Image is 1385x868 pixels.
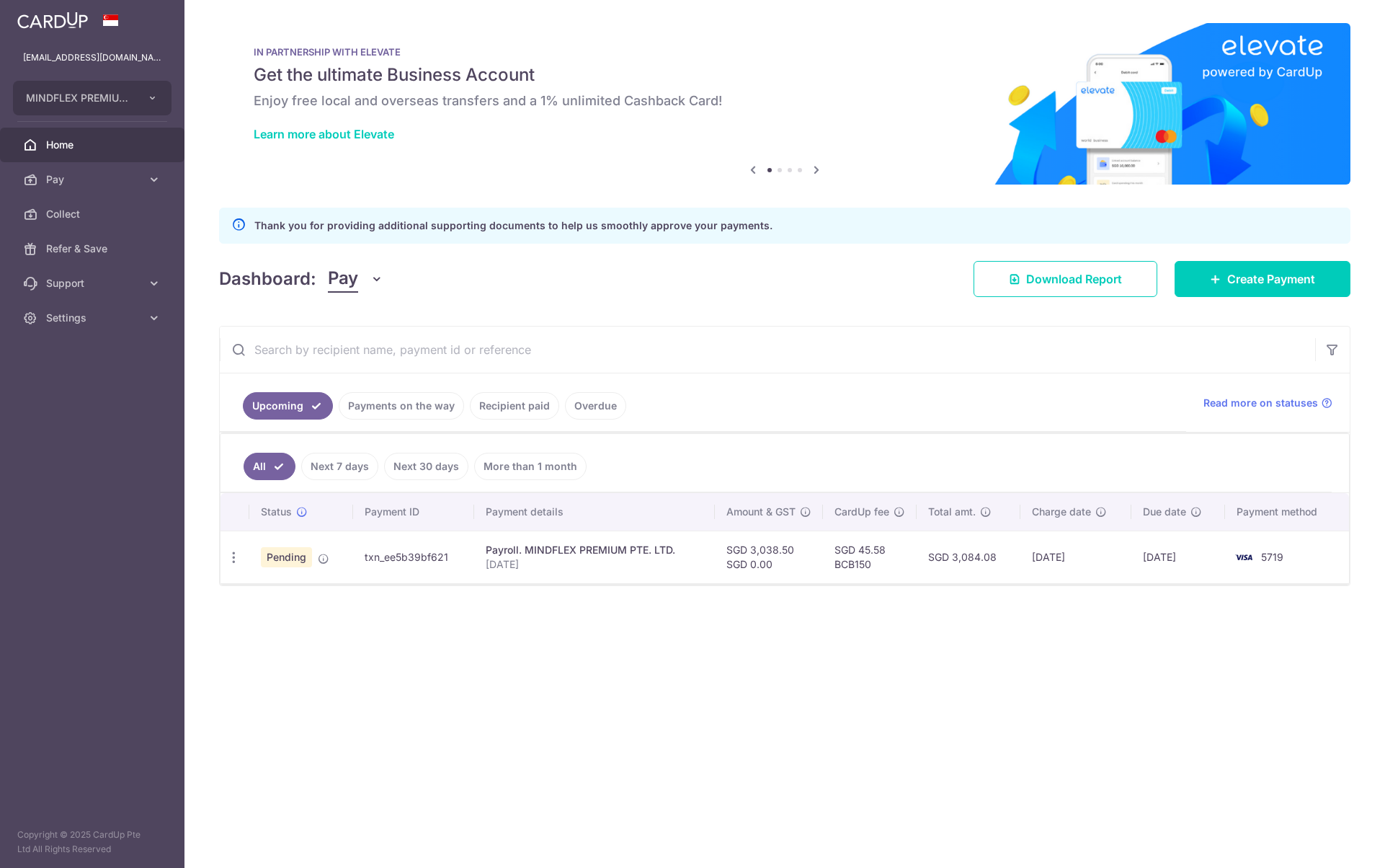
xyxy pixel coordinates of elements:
input: Search by recipient name, payment id or reference [220,327,1315,373]
span: Amount & GST [726,505,796,519]
span: Download Report [1026,270,1122,288]
span: Pay [328,265,358,293]
th: Payment ID [353,493,474,531]
span: Support [46,276,141,291]
span: Pay [46,172,141,187]
td: SGD 45.58 BCB150 [823,531,917,583]
td: SGD 3,038.50 SGD 0.00 [715,531,823,583]
span: Settings [46,311,141,325]
div: Payroll. MINDFLEX PREMIUM PTE. LTD. [486,543,703,557]
button: MINDFLEX PREMIUM PTE. LTD. [13,81,172,115]
a: Create Payment [1175,261,1350,297]
a: Next 7 days [301,453,378,480]
span: CardUp fee [834,505,889,519]
h6: Enjoy free local and overseas transfers and a 1% unlimited Cashback Card! [254,92,1316,110]
span: Create Payment [1227,270,1315,288]
button: Pay [328,265,383,293]
a: Next 30 days [384,453,468,480]
th: Payment details [474,493,715,531]
iframe: Opens a widget where you can find more information [1293,825,1371,861]
span: Pending [261,547,312,567]
span: Due date [1143,505,1186,519]
td: [DATE] [1131,531,1224,583]
p: IN PARTNERSHIP WITH ELEVATE [254,46,1316,58]
th: Payment method [1225,493,1349,531]
span: MINDFLEX PREMIUM PTE. LTD. [26,91,133,105]
a: Payments on the way [339,392,464,420]
a: Upcoming [243,392,333,420]
a: Learn more about Elevate [254,127,394,141]
img: Renovation banner [219,23,1350,185]
h5: Get the ultimate Business Account [254,63,1316,87]
p: [DATE] [486,557,703,572]
a: Read more on statuses [1203,396,1332,410]
span: Total amt. [928,505,976,519]
a: More than 1 month [474,453,587,480]
span: Status [261,505,292,519]
span: Read more on statuses [1203,396,1318,410]
td: [DATE] [1020,531,1131,583]
a: Download Report [974,261,1157,297]
img: CardUp [17,12,88,29]
span: Collect [46,207,141,221]
span: Home [46,138,141,152]
a: Recipient paid [470,392,559,420]
p: [EMAIL_ADDRESS][DOMAIN_NAME] [23,50,161,65]
span: Refer & Save [46,242,141,256]
p: Thank you for providing additional supporting documents to help us smoothly approve your payments. [254,217,772,234]
a: All [244,453,295,480]
h4: Dashboard: [219,266,316,292]
span: 5719 [1261,551,1283,563]
span: Charge date [1032,505,1091,519]
img: Bank Card [1229,549,1258,566]
td: txn_ee5b39bf621 [353,531,474,583]
a: Overdue [565,392,626,420]
td: SGD 3,084.08 [917,531,1020,583]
